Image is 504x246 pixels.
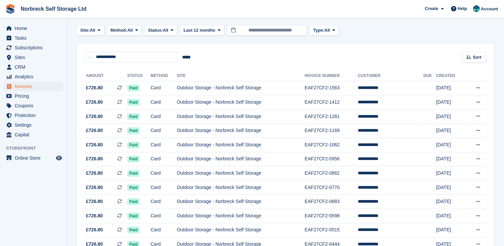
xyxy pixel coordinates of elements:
td: Card [151,209,177,223]
span: Method: [111,27,128,34]
span: Home [15,24,55,33]
span: Invoices [15,82,55,91]
a: menu [3,153,63,163]
span: Subscriptions [15,43,55,52]
img: Sally King [473,5,480,12]
a: menu [3,91,63,101]
button: Type: All [309,25,339,36]
span: Coupons [15,101,55,110]
td: Outdoor Storage - Norbreck Self Storage [177,166,305,181]
td: Outdoor Storage - Norbreck Self Storage [177,81,305,95]
button: Status: All [144,25,177,36]
td: [DATE] [436,180,465,195]
td: EAF27CF2-0862 [304,166,357,181]
span: Paid [127,213,140,219]
td: Card [151,166,177,181]
td: EAF27CF2-1169 [304,124,357,138]
td: Outdoor Storage - Norbreck Self Storage [177,209,305,223]
td: Outdoor Storage - Norbreck Self Storage [177,109,305,124]
span: Protection [15,111,55,120]
span: Capital [15,130,55,139]
td: [DATE] [436,152,465,166]
td: Card [151,152,177,166]
td: EAF27CF2-1563 [304,81,357,95]
span: All [90,27,95,34]
a: menu [3,43,63,52]
span: Paid [127,85,140,91]
td: EAF27CF2-0683 [304,195,357,209]
th: Customer [358,71,423,81]
span: Sort [473,54,481,61]
td: Outdoor Storage - Norbreck Self Storage [177,152,305,166]
th: Site [177,71,305,81]
td: [DATE] [436,209,465,223]
th: Status [127,71,151,81]
a: Norbreck Self Storage Ltd [18,3,89,14]
a: menu [3,72,63,81]
a: menu [3,62,63,72]
span: CRM [15,62,55,72]
td: EAF27CF2-1412 [304,95,357,110]
th: Invoice Number [304,71,357,81]
td: EAF27CF2-1281 [304,109,357,124]
td: Card [151,195,177,209]
a: menu [3,24,63,33]
td: [DATE] [436,124,465,138]
span: Paid [127,170,140,177]
a: menu [3,101,63,110]
td: Outdoor Storage - Norbreck Self Storage [177,95,305,110]
span: £726.80 [86,226,103,233]
span: Paid [127,184,140,191]
span: All [127,27,133,34]
a: menu [3,120,63,130]
span: Paid [127,156,140,162]
img: stora-icon-8386f47178a22dfd0bd8f6a31ec36ba5ce8667c1dd55bd0f319d3a0aa187defe.svg [5,4,15,14]
span: Analytics [15,72,55,81]
button: Site: All [77,25,104,36]
span: Account [481,6,498,12]
button: Last 12 months [180,25,224,36]
span: Status: [148,27,163,34]
span: Paid [127,127,140,134]
td: EAF27CF2-0515 [304,223,357,237]
th: Method [151,71,177,81]
span: Online Store [15,153,55,163]
a: menu [3,33,63,43]
span: £726.80 [86,99,103,106]
td: EAF27CF2-0598 [304,209,357,223]
span: £726.80 [86,198,103,205]
span: £726.80 [86,141,103,148]
span: Create [425,5,438,12]
span: Settings [15,120,55,130]
span: Paid [127,142,140,148]
td: Outdoor Storage - Norbreck Self Storage [177,223,305,237]
td: Card [151,180,177,195]
a: Preview store [55,154,63,162]
span: All [324,27,330,34]
span: £726.80 [86,212,103,219]
span: £726.80 [86,155,103,162]
a: menu [3,82,63,91]
td: [DATE] [436,81,465,95]
span: Tasks [15,33,55,43]
td: Card [151,138,177,152]
span: £726.80 [86,127,103,134]
a: menu [3,130,63,139]
span: Site: [80,27,90,34]
a: menu [3,53,63,62]
td: Outdoor Storage - Norbreck Self Storage [177,180,305,195]
td: EAF27CF2-0956 [304,152,357,166]
span: Paid [127,227,140,233]
span: Pricing [15,91,55,101]
span: Help [458,5,467,12]
td: EAF27CF2-1062 [304,138,357,152]
td: Card [151,95,177,110]
span: Type: [313,27,324,34]
td: Card [151,223,177,237]
button: Method: All [107,25,142,36]
span: Last 12 months [184,27,215,34]
td: [DATE] [436,138,465,152]
span: All [163,27,169,34]
span: £726.80 [86,184,103,191]
th: Created [436,71,465,81]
